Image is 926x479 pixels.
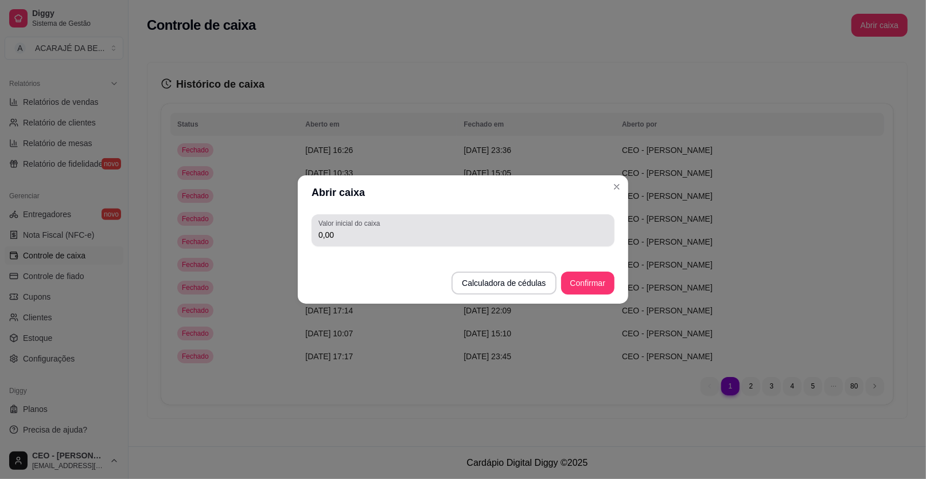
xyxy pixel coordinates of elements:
[561,272,614,295] button: Confirmar
[608,178,626,196] button: Close
[318,229,608,241] input: Valor inicial do caixa
[452,272,556,295] button: Calculadora de cédulas
[318,218,384,228] label: Valor inicial do caixa
[298,175,628,210] header: Abrir caixa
